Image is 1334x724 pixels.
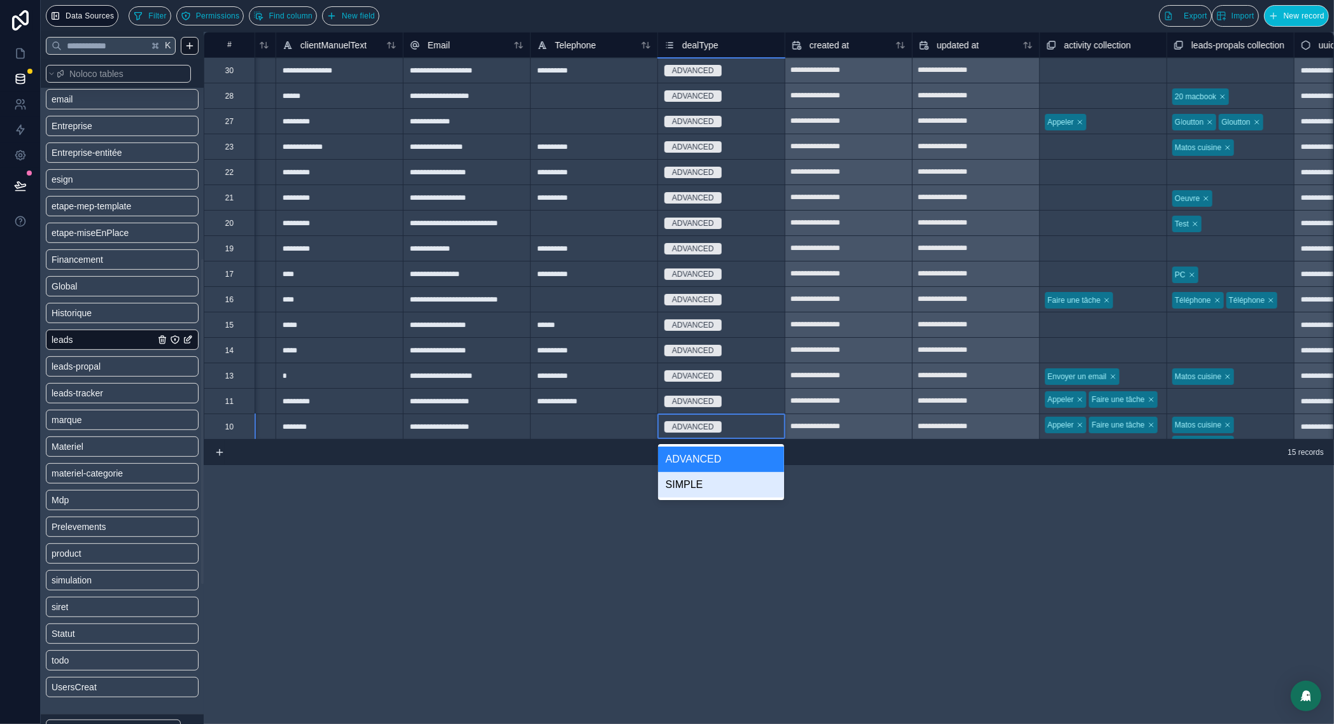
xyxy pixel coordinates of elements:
a: Historique [52,307,155,319]
div: PC [1175,269,1186,281]
div: ADVANCED [672,294,714,305]
span: Import [1232,11,1254,21]
div: Matos cuisine [1175,371,1221,382]
div: Open Intercom Messenger [1291,681,1321,711]
div: Faire une tâche [1092,394,1144,405]
span: leads-propal [52,360,101,373]
span: Entreprise [52,120,92,132]
button: New record [1264,5,1329,27]
span: Data Sources [66,11,114,21]
div: etape-mep-template [46,196,199,216]
div: Téléphone [1229,295,1265,306]
div: 19 [225,244,234,254]
span: Noloco tables [69,67,123,80]
span: marque [52,414,81,426]
span: UsersCreat [52,681,97,693]
span: created at [810,39,849,52]
div: ADVANCED [672,421,714,433]
a: etape-mep-template [52,200,155,212]
a: leads [52,333,155,346]
span: Prelevements [52,520,106,533]
a: simulation [52,574,155,587]
span: siret [52,601,68,613]
div: ADVANCED [672,218,714,229]
span: Financement [52,253,103,266]
div: Gloutton [1175,116,1204,128]
div: todo [46,650,199,671]
button: Permissions [176,6,244,25]
a: email [52,93,155,106]
div: Faire une tâche [1048,295,1100,306]
a: Permissions [176,6,249,25]
span: Find column [269,11,312,21]
a: product [52,547,155,560]
div: UsersCreat [46,677,199,697]
span: leads-tracker [52,387,103,400]
div: 16 [225,295,234,305]
span: New record [1284,11,1324,21]
div: Appeler [1048,116,1074,128]
span: etape-mep-template [52,200,131,212]
div: Oeuvre [1175,193,1200,204]
div: Matos cuisine [1175,142,1221,153]
span: Mdp [52,494,69,506]
a: todo [52,654,155,667]
div: 27 [225,116,234,127]
a: leads-tracker [52,387,155,400]
span: etape-miseEnPlace [52,226,129,239]
div: Mdp [46,490,199,510]
div: ADVANCED [658,447,785,472]
a: Mdp [52,494,155,506]
div: esign [46,169,199,190]
div: Matos cuisine [1175,438,1221,450]
div: 13 [225,371,234,381]
div: ADVANCED [672,345,714,356]
span: Global [52,280,77,293]
span: Entreprise-entitée [52,146,122,159]
div: etape-miseEnPlace [46,223,199,243]
span: Materiel [52,440,83,453]
div: ADVANCED [672,167,714,178]
button: Import [1212,5,1259,27]
div: ADVANCED [672,243,714,254]
a: Entreprise [52,120,155,132]
div: Statut [46,623,199,644]
a: marque [52,414,155,426]
div: ADVANCED [672,268,714,280]
span: email [52,93,73,106]
a: siret [52,601,155,613]
div: 14 [225,345,234,356]
span: clientManuelText [300,39,367,52]
div: marque [46,410,199,430]
div: 21 [225,193,234,203]
div: siret [46,597,199,617]
span: dealType [682,39,719,52]
button: Noloco tables [46,65,191,83]
div: Entreprise [46,116,199,136]
div: product [46,543,199,564]
div: 11 [225,396,234,407]
span: 15 records [1288,447,1324,457]
a: esign [52,173,155,186]
span: New field [342,11,375,21]
button: Export [1159,5,1211,27]
div: 10 [225,422,234,432]
a: Entreprise-entitée [52,146,155,159]
div: 22 [225,167,234,178]
span: activity collection [1064,39,1131,52]
div: ADVANCED [672,319,714,331]
div: ADVANCED [672,116,714,127]
span: Statut [52,627,75,640]
span: todo [52,654,69,667]
div: leads-propal [46,356,199,377]
span: esign [52,173,73,186]
a: Global [52,280,155,293]
div: Test [1175,218,1189,230]
div: Faire une tâche [1092,419,1144,431]
div: Historique [46,303,199,323]
button: New field [322,6,379,25]
div: 20 macbook [1175,91,1216,102]
span: simulation [52,574,92,587]
div: SIMPLE [658,472,785,498]
div: Global [46,276,199,296]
